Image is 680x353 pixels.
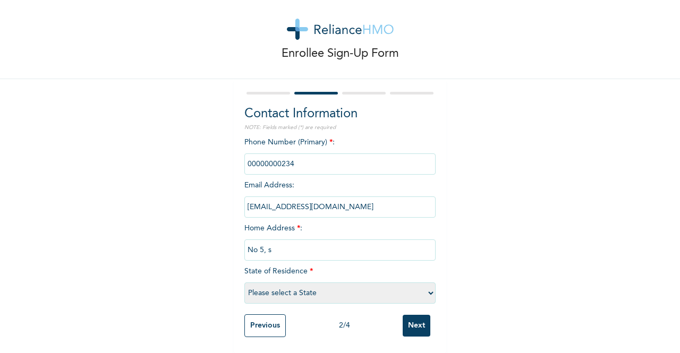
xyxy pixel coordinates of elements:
[244,105,436,124] h2: Contact Information
[244,225,436,254] span: Home Address :
[244,182,436,211] span: Email Address :
[287,19,394,40] img: logo
[244,239,436,261] input: Enter home address
[244,139,436,168] span: Phone Number (Primary) :
[244,268,436,297] span: State of Residence
[244,196,436,218] input: Enter email Address
[403,315,430,337] input: Next
[244,124,436,132] p: NOTE: Fields marked (*) are required
[244,314,286,337] input: Previous
[286,320,403,331] div: 2 / 4
[282,45,399,63] p: Enrollee Sign-Up Form
[244,153,436,175] input: Enter Primary Phone Number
